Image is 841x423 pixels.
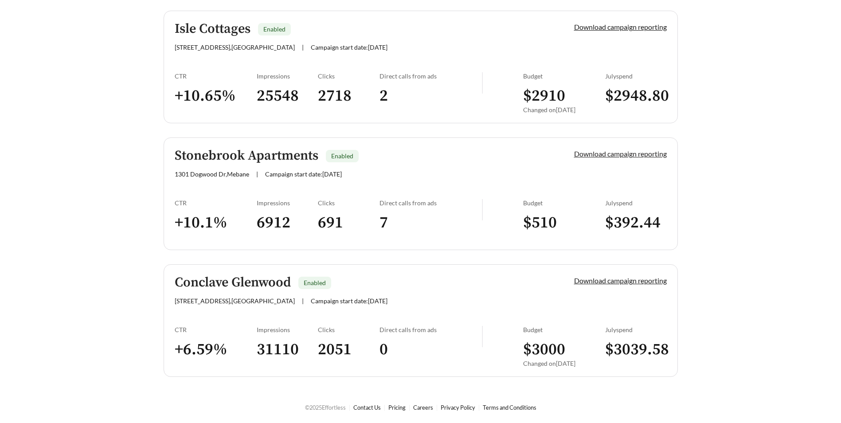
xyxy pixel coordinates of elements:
[605,72,667,80] div: July spend
[257,340,318,360] h3: 31110
[175,275,291,290] h5: Conclave Glenwood
[175,170,249,178] span: 1301 Dogwood Dr , Mebane
[482,72,483,94] img: line
[318,86,379,106] h3: 2718
[318,72,379,80] div: Clicks
[318,199,379,207] div: Clicks
[305,404,346,411] span: © 2025 Effortless
[523,72,605,80] div: Budget
[523,326,605,333] div: Budget
[353,404,381,411] a: Contact Us
[311,297,387,305] span: Campaign start date: [DATE]
[164,137,678,250] a: Stonebrook ApartmentsEnabled1301 Dogwood Dr,Mebane|Campaign start date:[DATE]Download campaign re...
[304,279,326,286] span: Enabled
[257,326,318,333] div: Impressions
[257,199,318,207] div: Impressions
[413,404,433,411] a: Careers
[441,404,475,411] a: Privacy Policy
[257,72,318,80] div: Impressions
[175,199,257,207] div: CTR
[175,86,257,106] h3: + 10.65 %
[331,152,353,160] span: Enabled
[318,326,379,333] div: Clicks
[175,72,257,80] div: CTR
[379,326,482,333] div: Direct calls from ads
[164,264,678,377] a: Conclave GlenwoodEnabled[STREET_ADDRESS],[GEOGRAPHIC_DATA]|Campaign start date:[DATE]Download cam...
[175,326,257,333] div: CTR
[302,297,304,305] span: |
[482,326,483,347] img: line
[523,213,605,233] h3: $ 510
[379,213,482,233] h3: 7
[175,149,318,163] h5: Stonebrook Apartments
[164,11,678,123] a: Isle CottagesEnabled[STREET_ADDRESS],[GEOGRAPHIC_DATA]|Campaign start date:[DATE]Download campaig...
[483,404,536,411] a: Terms and Conditions
[379,86,482,106] h3: 2
[318,340,379,360] h3: 2051
[523,86,605,106] h3: $ 2910
[257,86,318,106] h3: 25548
[523,106,605,114] div: Changed on [DATE]
[574,23,667,31] a: Download campaign reporting
[574,276,667,285] a: Download campaign reporting
[175,22,250,36] h5: Isle Cottages
[482,199,483,220] img: line
[263,25,286,33] span: Enabled
[523,360,605,367] div: Changed on [DATE]
[379,340,482,360] h3: 0
[265,170,342,178] span: Campaign start date: [DATE]
[318,213,379,233] h3: 691
[605,340,667,360] h3: $ 3039.58
[379,199,482,207] div: Direct calls from ads
[605,86,667,106] h3: $ 2948.80
[257,213,318,233] h3: 6912
[256,170,258,178] span: |
[175,213,257,233] h3: + 10.1 %
[388,404,406,411] a: Pricing
[302,43,304,51] span: |
[175,43,295,51] span: [STREET_ADDRESS] , [GEOGRAPHIC_DATA]
[523,199,605,207] div: Budget
[175,340,257,360] h3: + 6.59 %
[379,72,482,80] div: Direct calls from ads
[311,43,387,51] span: Campaign start date: [DATE]
[175,297,295,305] span: [STREET_ADDRESS] , [GEOGRAPHIC_DATA]
[523,340,605,360] h3: $ 3000
[605,199,667,207] div: July spend
[574,149,667,158] a: Download campaign reporting
[605,326,667,333] div: July spend
[605,213,667,233] h3: $ 392.44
